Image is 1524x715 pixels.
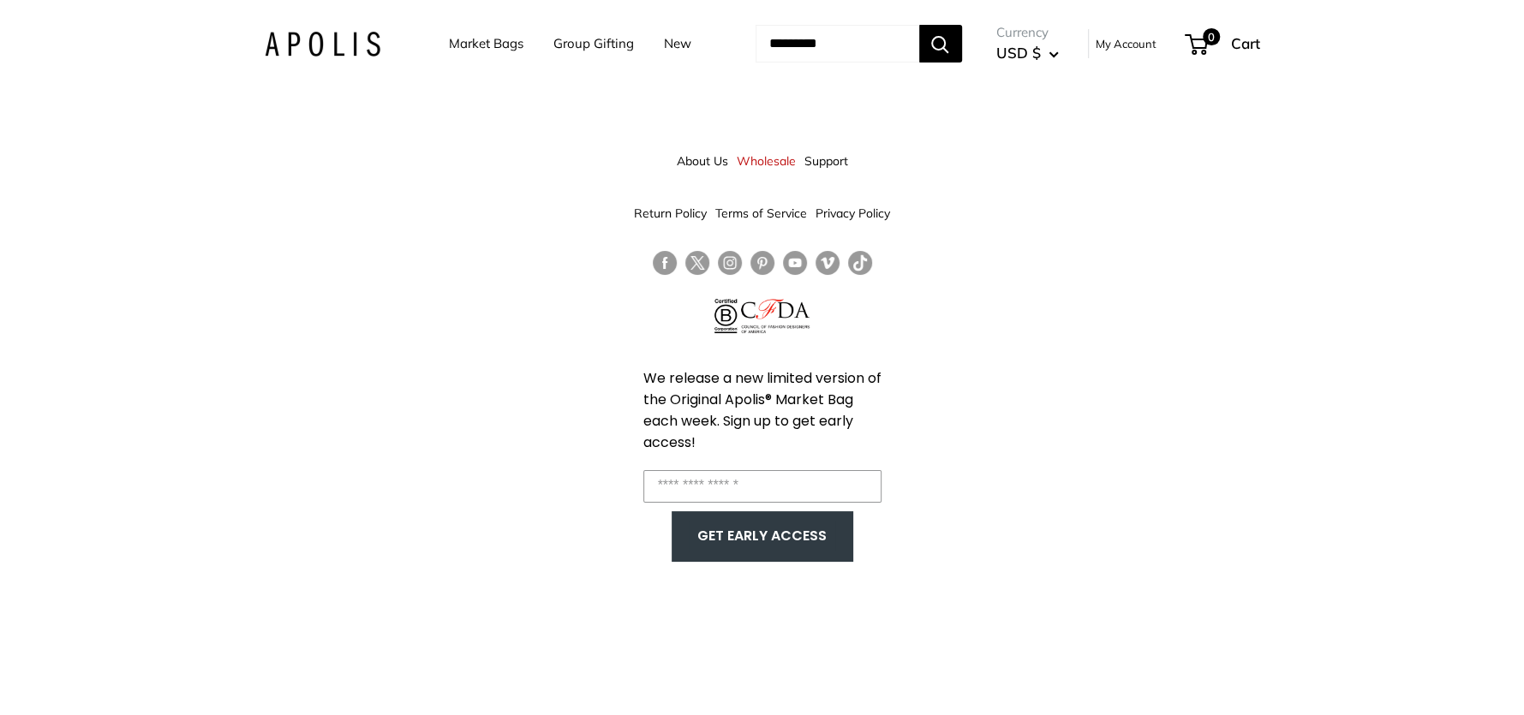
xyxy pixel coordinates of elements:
[715,198,807,229] a: Terms of Service
[1202,28,1219,45] span: 0
[756,25,919,63] input: Search...
[1231,34,1260,52] span: Cart
[996,44,1041,62] span: USD $
[685,251,709,282] a: Follow us on Twitter
[996,39,1059,67] button: USD $
[718,251,742,276] a: Follow us on Instagram
[1096,33,1156,54] a: My Account
[689,520,835,552] button: GET EARLY ACCESS
[919,25,962,63] button: Search
[816,198,890,229] a: Privacy Policy
[449,32,523,56] a: Market Bags
[848,251,872,276] a: Follow us on Tumblr
[553,32,634,56] a: Group Gifting
[265,32,380,57] img: Apolis
[816,251,840,276] a: Follow us on Vimeo
[737,146,796,176] a: Wholesale
[664,32,691,56] a: New
[996,21,1059,45] span: Currency
[653,251,677,276] a: Follow us on Facebook
[1186,30,1260,57] a: 0 Cart
[643,368,882,452] span: We release a new limited version of the Original Apolis® Market Bag each week. Sign up to get ear...
[634,198,707,229] a: Return Policy
[643,470,882,503] input: Enter your email
[750,251,774,276] a: Follow us on Pinterest
[714,299,738,333] img: Certified B Corporation
[677,146,728,176] a: About Us
[741,299,809,333] img: Council of Fashion Designers of America Member
[783,251,807,276] a: Follow us on YouTube
[804,146,848,176] a: Support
